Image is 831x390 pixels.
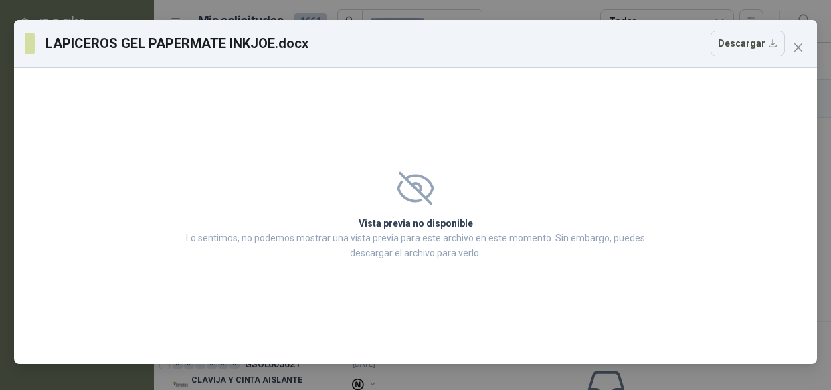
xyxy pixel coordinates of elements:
[182,231,649,260] p: Lo sentimos, no podemos mostrar una vista previa para este archivo en este momento. Sin embargo, ...
[711,31,785,56] button: Descargar
[45,33,309,54] h3: LAPICEROS GEL PAPERMATE INKJOE.docx
[182,216,649,231] h2: Vista previa no disponible
[788,37,809,58] button: Close
[793,42,804,53] span: close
